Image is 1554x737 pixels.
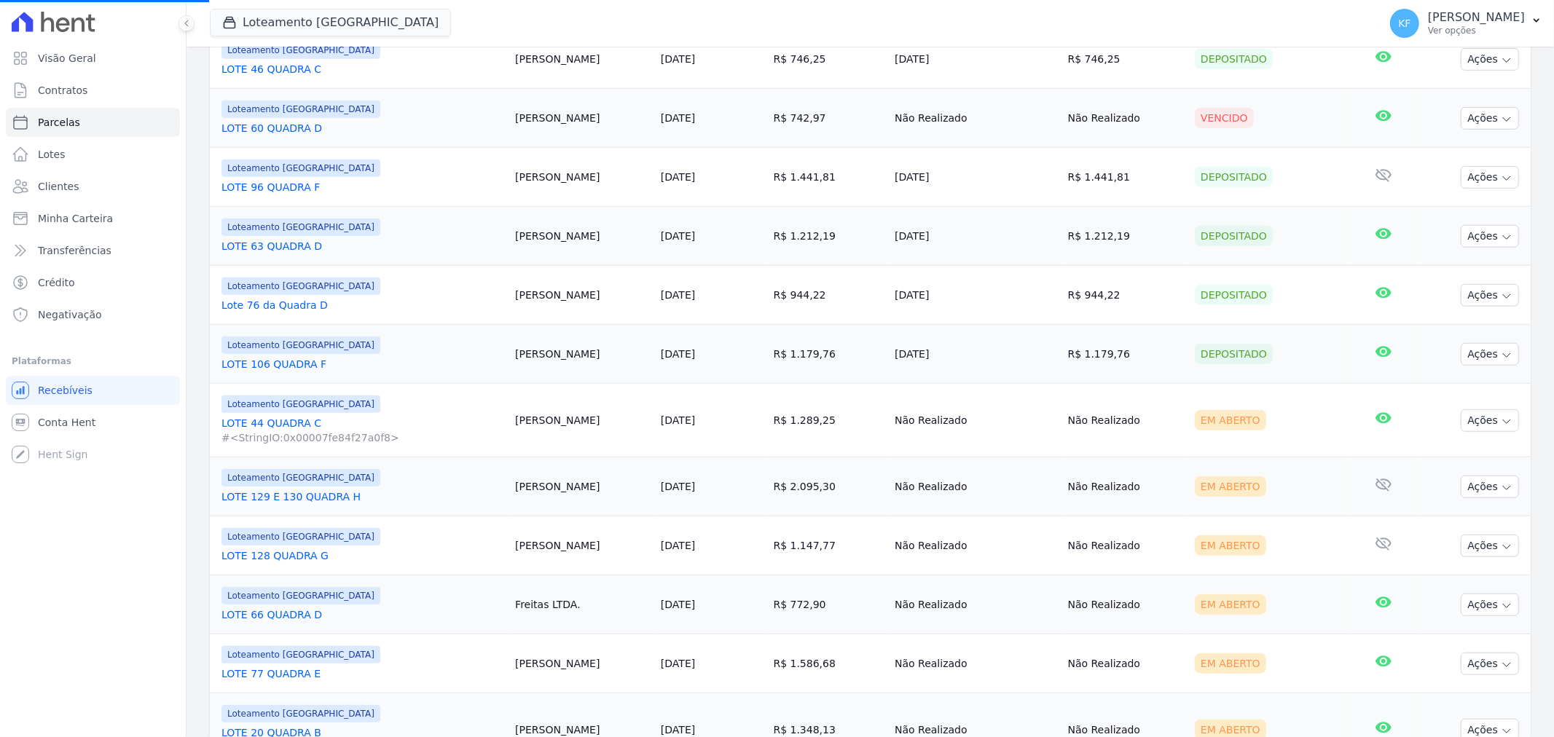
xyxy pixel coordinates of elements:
td: [DATE] [889,266,1061,325]
span: Loteamento [GEOGRAPHIC_DATA] [221,218,380,236]
button: Ações [1461,166,1519,189]
a: Minha Carteira [6,204,180,233]
span: Crédito [38,275,75,290]
span: Visão Geral [38,51,96,66]
button: Ações [1461,409,1519,432]
button: Ações [1461,594,1519,616]
span: Negativação [38,307,102,322]
a: [DATE] [661,171,695,183]
td: R$ 1.289,25 [768,384,890,457]
a: [DATE] [661,414,695,426]
a: [DATE] [661,230,695,242]
td: [DATE] [889,148,1061,207]
td: [PERSON_NAME] [509,89,655,148]
td: [DATE] [889,325,1061,384]
button: Loteamento [GEOGRAPHIC_DATA] [210,9,451,36]
div: Depositado [1195,167,1273,187]
div: Em Aberto [1195,535,1266,556]
a: Contratos [6,76,180,105]
a: LOTE 60 QUADRA D [221,121,503,135]
div: Depositado [1195,285,1273,305]
span: Loteamento [GEOGRAPHIC_DATA] [221,277,380,295]
td: [DATE] [889,207,1061,266]
span: Parcelas [38,115,80,130]
a: Negativação [6,300,180,329]
td: Não Realizado [1062,516,1189,575]
div: Depositado [1195,344,1273,364]
a: [DATE] [661,658,695,669]
div: Depositado [1195,226,1273,246]
button: Ações [1461,535,1519,557]
button: Ações [1461,284,1519,307]
span: Transferências [38,243,111,258]
div: Vencido [1195,108,1254,128]
a: Parcelas [6,108,180,137]
td: Não Realizado [889,575,1061,634]
td: R$ 772,90 [768,575,890,634]
td: [PERSON_NAME] [509,634,655,693]
span: Minha Carteira [38,211,113,226]
a: Transferências [6,236,180,265]
div: Em Aberto [1195,476,1266,497]
span: Loteamento [GEOGRAPHIC_DATA] [221,42,380,59]
button: Ações [1461,653,1519,675]
a: LOTE 77 QUADRA E [221,666,503,681]
td: [PERSON_NAME] [509,148,655,207]
a: Visão Geral [6,44,180,73]
a: [DATE] [661,348,695,360]
a: LOTE 46 QUADRA C [221,62,503,76]
a: [DATE] [661,724,695,736]
td: [DATE] [889,30,1061,89]
a: Recebíveis [6,376,180,405]
td: [PERSON_NAME] [509,325,655,384]
button: Ações [1461,107,1519,130]
span: Loteamento [GEOGRAPHIC_DATA] [221,395,380,413]
td: R$ 944,22 [1062,266,1189,325]
td: Não Realizado [889,384,1061,457]
span: #<StringIO:0x00007fe84f27a0f8> [221,430,503,445]
a: Conta Hent [6,408,180,437]
a: LOTE 63 QUADRA D [221,239,503,253]
td: Não Realizado [889,89,1061,148]
a: [DATE] [661,540,695,551]
td: Não Realizado [1062,575,1189,634]
td: R$ 1.441,81 [768,148,890,207]
a: [DATE] [661,481,695,492]
span: Contratos [38,83,87,98]
td: Não Realizado [889,457,1061,516]
div: Em Aberto [1195,410,1266,430]
td: Não Realizado [1062,457,1189,516]
td: R$ 944,22 [768,266,890,325]
span: Loteamento [GEOGRAPHIC_DATA] [221,705,380,722]
td: R$ 742,97 [768,89,890,148]
span: KF [1398,18,1410,28]
td: Não Realizado [1062,384,1189,457]
a: Crédito [6,268,180,297]
span: Lotes [38,147,66,162]
a: Clientes [6,172,180,201]
span: Clientes [38,179,79,194]
a: LOTE 106 QUADRA F [221,357,503,371]
span: Loteamento [GEOGRAPHIC_DATA] [221,469,380,486]
td: Freitas LTDA. [509,575,655,634]
td: R$ 1.179,76 [1062,325,1189,384]
span: Conta Hent [38,415,95,430]
td: [PERSON_NAME] [509,207,655,266]
button: Ações [1461,225,1519,248]
td: R$ 2.095,30 [768,457,890,516]
a: [DATE] [661,112,695,124]
td: [PERSON_NAME] [509,457,655,516]
div: Plataformas [12,352,174,370]
td: [PERSON_NAME] [509,516,655,575]
p: Ver opções [1428,25,1525,36]
td: R$ 1.147,77 [768,516,890,575]
a: Lotes [6,140,180,169]
span: Recebíveis [38,383,93,398]
a: LOTE 129 E 130 QUADRA H [221,489,503,504]
td: R$ 1.179,76 [768,325,890,384]
td: R$ 746,25 [768,30,890,89]
td: R$ 1.441,81 [1062,148,1189,207]
td: [PERSON_NAME] [509,266,655,325]
td: R$ 1.586,68 [768,634,890,693]
a: LOTE 128 QUADRA G [221,548,503,563]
